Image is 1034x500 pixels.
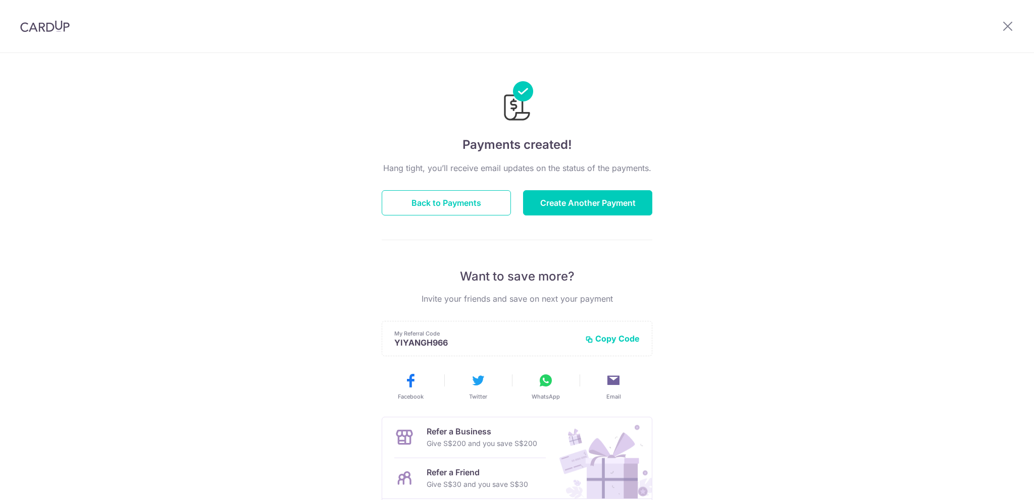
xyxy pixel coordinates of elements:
[394,329,577,338] p: My Referral Code
[382,268,652,285] p: Want to save more?
[427,478,528,490] p: Give S$30 and you save S$30
[382,136,652,154] h4: Payments created!
[469,393,487,401] span: Twitter
[382,190,511,215] button: Back to Payments
[501,81,533,124] img: Payments
[398,393,424,401] span: Facebook
[606,393,621,401] span: Email
[584,372,643,401] button: Email
[523,190,652,215] button: Create Another Payment
[382,162,652,174] p: Hang tight, you’ll receive email updates on the status of the payments.
[427,437,537,450] p: Give S$200 and you save S$200
[427,425,537,437] p: Refer a Business
[532,393,560,401] span: WhatsApp
[381,372,440,401] button: Facebook
[448,372,508,401] button: Twitter
[394,338,577,348] p: YIYANGH966
[550,417,652,498] img: Refer
[427,466,528,478] p: Refer a Friend
[516,372,576,401] button: WhatsApp
[20,20,70,32] img: CardUp
[585,334,640,344] button: Copy Code
[382,293,652,305] p: Invite your friends and save on next your payment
